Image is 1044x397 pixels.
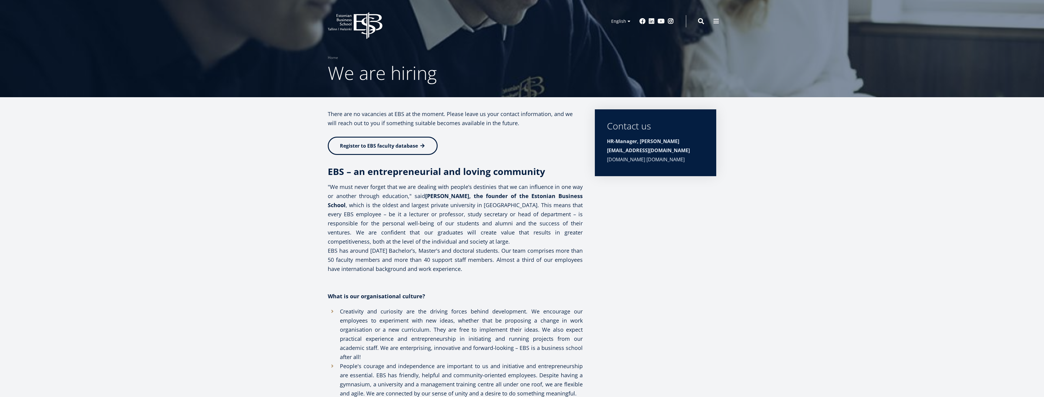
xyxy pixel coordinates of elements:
[639,18,646,24] a: Facebook
[328,109,583,128] p: There are no vacancies at EBS at the moment. Please leave us your contact information, and we wil...
[328,192,583,209] strong: [PERSON_NAME], the founder of the Estonian Business School
[328,55,338,61] a: Home
[328,165,545,178] strong: EBS – an entrepreneurial and loving community
[649,18,655,24] a: Linkedin
[658,18,665,24] a: Youtube
[340,142,418,149] span: Register to EBS faculty database
[607,138,690,154] strong: HR-Manager, [PERSON_NAME][EMAIL_ADDRESS][DOMAIN_NAME]
[328,182,583,273] p: "We must never forget that we are dealing with people’s destinies that we can influence in one wa...
[328,137,438,155] a: Register to EBS faculty database
[328,60,437,85] span: We are hiring
[328,307,583,361] li: Creativity and curiosity are the driving forces behind development. We encourage our employees to...
[328,293,425,300] strong: What is our organisational culture?
[607,121,704,131] div: Contact us
[607,137,704,164] div: [DOMAIN_NAME] [DOMAIN_NAME]
[668,18,674,24] a: Instagram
